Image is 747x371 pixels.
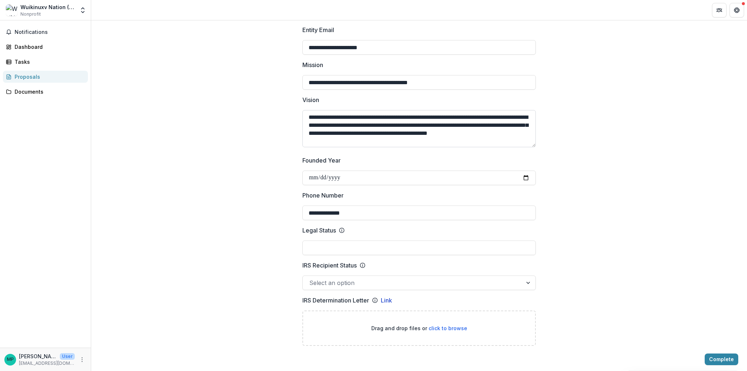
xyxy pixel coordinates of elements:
span: click to browse [429,325,467,331]
a: Tasks [3,56,88,68]
button: Complete [705,354,738,365]
p: [EMAIL_ADDRESS][DOMAIN_NAME] [19,360,75,367]
p: Entity Email [302,26,334,34]
p: Mission [302,60,323,69]
button: Open entity switcher [78,3,88,17]
div: Tasks [15,58,82,66]
p: Phone Number [302,191,344,200]
button: Notifications [3,26,88,38]
button: Get Help [729,3,744,17]
img: Wuikinuxv Nation (Percy Walkus Hatchery) [6,4,18,16]
p: [PERSON_NAME] [19,352,57,360]
p: IRS Determination Letter [302,296,369,305]
p: User [60,353,75,360]
span: Nonprofit [20,11,41,17]
div: Megan Peruzzo [7,357,14,362]
a: Documents [3,86,88,98]
span: Notifications [15,29,85,35]
div: Documents [15,88,82,95]
div: Dashboard [15,43,82,51]
a: Dashboard [3,41,88,53]
a: Proposals [3,71,88,83]
p: Drag and drop files or [371,324,467,332]
a: Link [381,296,392,305]
div: Wuikinuxv Nation ([PERSON_NAME]) [20,3,75,11]
p: Vision [302,95,319,104]
p: Founded Year [302,156,341,165]
p: IRS Recipient Status [302,261,357,270]
div: Proposals [15,73,82,81]
p: Legal Status [302,226,336,235]
button: More [78,355,86,364]
button: Partners [712,3,727,17]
